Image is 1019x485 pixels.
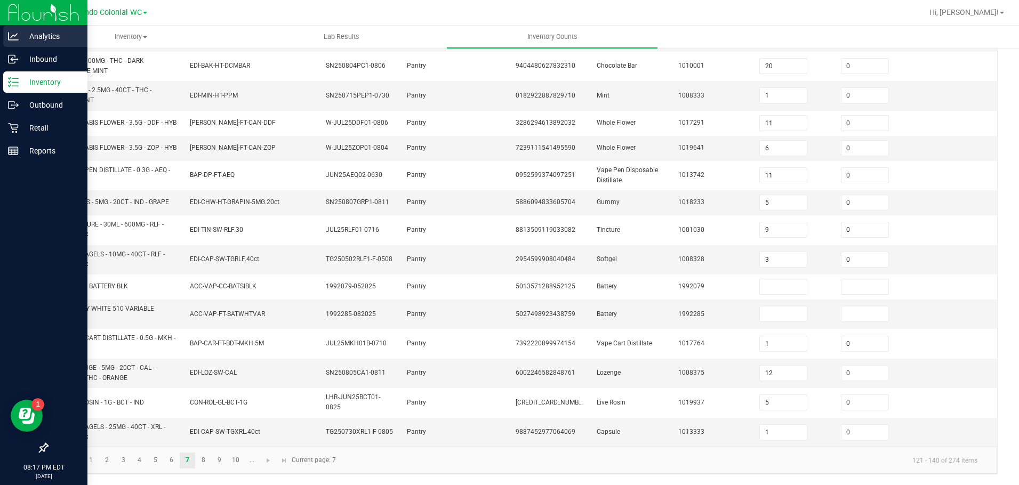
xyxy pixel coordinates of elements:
[54,364,155,382] span: SW - LOZENGE - 5MG - 20CT - CAL - 12.5CBD-1THC - ORANGE
[116,452,131,468] a: Page 3
[190,428,260,435] span: EDI-CAP-SW-TGXRL.40ct
[8,54,19,64] inline-svg: Inbound
[326,393,380,411] span: LHR-JUN25BCT01-0825
[190,399,247,406] span: CON-ROL-GL-BCT-1G
[407,428,426,435] span: Pantry
[326,226,379,233] span: JUL25RLF01-0716
[516,369,575,376] span: 6002246582848761
[516,399,588,406] span: [CREDIT_CARD_NUMBER]
[244,452,260,468] a: Page 11
[47,447,997,474] kendo-pager: Current page: 7
[19,30,83,43] p: Analytics
[326,339,387,347] span: JUL25MKH01B-0710
[11,400,43,432] iframe: Resource center
[19,76,83,88] p: Inventory
[164,452,179,468] a: Page 6
[516,92,575,99] span: 0182922887829710
[326,119,388,126] span: W-JUL25DDF01-0806
[597,255,617,263] span: Softgel
[407,369,426,376] span: Pantry
[597,226,620,233] span: Tincture
[516,282,575,290] span: 5013571288952125
[407,198,426,206] span: Pantry
[326,428,393,435] span: TG250730XRL1-F-0805
[678,92,704,99] span: 1008333
[196,452,211,468] a: Page 8
[54,221,164,238] span: SW - TINCTURE - 30ML - 600MG - RLF - 1CBD-9THC
[407,310,426,318] span: Pantry
[280,456,288,465] span: Go to the last page
[407,399,426,406] span: Pantry
[597,119,636,126] span: Whole Flower
[180,452,195,468] a: Page 7
[516,226,575,233] span: 8813509119033082
[597,369,621,376] span: Lozenge
[54,305,154,322] span: FT BATTERY WHITE 510 VARIABLE POWER
[597,310,617,318] span: Battery
[678,399,704,406] span: 1019937
[597,198,620,206] span: Gummy
[236,26,447,48] a: Lab Results
[8,100,19,110] inline-svg: Outbound
[326,255,392,263] span: TG250502RLF1-F-0508
[26,26,236,48] a: Inventory
[597,428,620,435] span: Capsule
[148,452,163,468] a: Page 5
[678,171,704,179] span: 1013742
[190,144,276,151] span: [PERSON_NAME]-FT-CAN-ZOP
[228,452,244,468] a: Page 10
[326,198,389,206] span: SN250807GRP1-0811
[678,62,704,69] span: 1010001
[516,119,575,126] span: 3286294613892032
[19,144,83,157] p: Reports
[407,92,426,99] span: Pantry
[19,122,83,134] p: Retail
[597,166,658,184] span: Vape Pen Disposable Distillate
[597,144,636,151] span: Whole Flower
[678,310,704,318] span: 1992285
[8,145,19,156] inline-svg: Reports
[407,119,426,126] span: Pantry
[678,428,704,435] span: 1013333
[678,198,704,206] span: 1018233
[326,369,386,376] span: SN250805CA1-0811
[212,452,227,468] a: Page 9
[26,32,236,42] span: Inventory
[54,57,144,75] span: HT - BAR - 100MG - THC - DARK CHOCOLATE MINT
[276,452,292,468] a: Go to the last page
[678,255,704,263] span: 1008328
[99,452,115,468] a: Page 2
[678,369,704,376] span: 1008375
[54,423,165,441] span: SW - THERAGELS - 25MG - 40CT - XRL - 1CBD-9THC
[190,119,276,126] span: [PERSON_NAME]-FT-CAN-DDF
[190,369,237,376] span: EDI-LOZ-SW-CAL
[190,310,265,318] span: ACC-VAP-FT-BATWHTVAR
[407,282,426,290] span: Pantry
[516,171,575,179] span: 0952599374097251
[326,282,376,290] span: 1992079-052025
[597,399,625,406] span: Live Rosin
[54,198,169,206] span: HT - CHEWS - 5MG - 20CT - IND - GRAPE
[190,92,238,99] span: EDI-MIN-HT-PPM
[342,451,986,469] kendo-pager-info: 121 - 140 of 274 items
[190,282,256,290] span: ACC-VAP-CC-BATSIBLK
[516,310,575,318] span: 5027498923438759
[597,62,637,69] span: Chocolate Bar
[54,144,176,151] span: FT - CANNABIS FLOWER - 3.5G - ZOP - HYB
[516,428,575,435] span: 9887452977064069
[678,339,704,347] span: 1017764
[447,26,657,48] a: Inventory Counts
[83,452,99,468] a: Page 1
[261,452,276,468] a: Go to the next page
[407,339,426,347] span: Pantry
[5,463,83,472] p: 08:17 PM EDT
[54,166,170,184] span: FT - VAPE PEN DISTILLATE - 0.3G - AEQ - HYB
[190,226,243,233] span: EDI-TIN-SW-RLF.30
[678,226,704,233] span: 1001030
[54,282,128,290] span: CCELL SILO BATTERY BLK
[54,86,151,104] span: HT - MINTS - 2.5MG - 40CT - THC - PEPPERMINT
[326,310,376,318] span: 1992285-082025
[326,144,388,151] span: W-JUL25ZOP01-0804
[516,255,575,263] span: 2954599908040484
[516,339,575,347] span: 7392220899974154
